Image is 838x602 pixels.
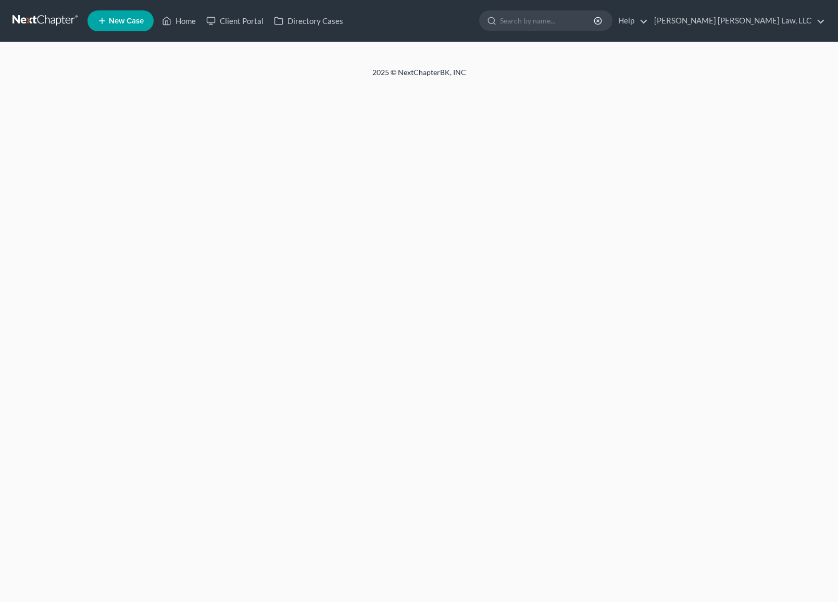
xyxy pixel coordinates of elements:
[201,11,269,30] a: Client Portal
[122,67,716,86] div: 2025 © NextChapterBK, INC
[157,11,201,30] a: Home
[613,11,648,30] a: Help
[649,11,825,30] a: [PERSON_NAME] [PERSON_NAME] Law, LLC
[500,11,595,30] input: Search by name...
[269,11,348,30] a: Directory Cases
[109,17,144,25] span: New Case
